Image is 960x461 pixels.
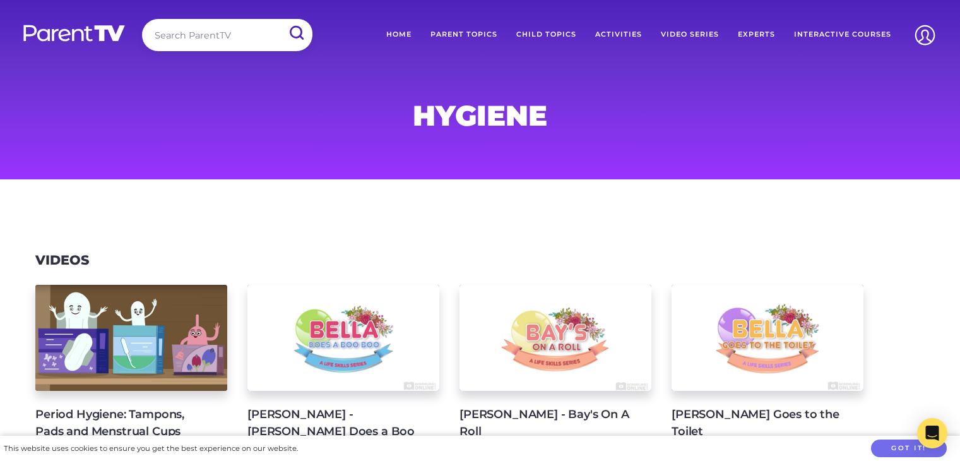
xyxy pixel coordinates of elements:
h4: [PERSON_NAME] - [PERSON_NAME] Does a Boo Boo [247,406,419,457]
a: Video Series [651,19,728,51]
img: parenttv-logo-white.4c85aaf.svg [22,24,126,42]
h4: [PERSON_NAME] Goes to the Toilet [672,406,843,440]
img: Account [909,19,941,51]
input: Search ParentTV [142,19,312,51]
div: This website uses cookies to ensure you get the best experience on our website. [4,442,298,455]
a: Experts [728,19,785,51]
div: Open Intercom Messenger [917,418,947,448]
h4: [PERSON_NAME] - Bay's On A Roll [459,406,631,440]
input: Submit [280,19,312,47]
a: Parent Topics [421,19,507,51]
a: Home [377,19,421,51]
h1: hygiene [176,103,785,128]
h3: Videos [35,253,89,268]
a: Interactive Courses [785,19,901,51]
a: Child Topics [507,19,586,51]
h4: Period Hygiene: Tampons, Pads and Menstrual Cups [35,406,207,440]
button: Got it! [871,440,947,458]
a: Activities [586,19,651,51]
